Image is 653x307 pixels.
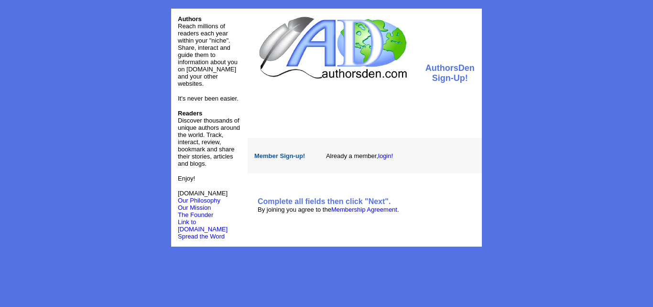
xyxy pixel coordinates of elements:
[178,110,202,117] b: Readers
[258,197,391,205] b: Complete all fields then click "Next".
[178,110,240,167] font: Discover thousands of unique authors around the world. Track, interact, review, bookmark and shar...
[178,232,225,240] a: Spread the Word
[178,233,225,240] font: Spread the Word
[178,197,220,204] a: Our Philosophy
[178,211,213,218] a: The Founder
[178,175,195,182] font: Enjoy!
[178,204,211,211] a: Our Mission
[178,95,239,102] font: It's never been easier.
[178,190,228,204] font: [DOMAIN_NAME]
[331,206,397,213] a: Membership Agreement
[326,152,393,159] font: Already a member,
[178,15,202,23] font: Authors
[378,152,393,159] a: login!
[258,206,399,213] font: By joining you agree to the .
[425,63,475,83] font: AuthorsDen Sign-Up!
[254,152,305,159] font: Member Sign-up!
[178,23,238,87] font: Reach millions of readers each year within your "niche". Share, interact and guide them to inform...
[257,15,408,80] img: logo.jpg
[178,218,228,233] a: Link to [DOMAIN_NAME]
